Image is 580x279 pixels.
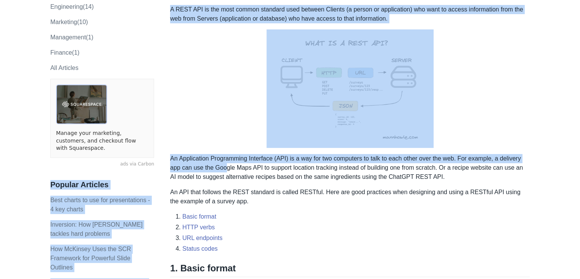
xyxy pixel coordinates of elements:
[170,188,530,206] p: An API that follows the REST standard is called RESTful. Here are good practices when designing a...
[170,263,530,277] h2: 1. Basic format
[182,245,218,252] a: Status codes
[50,3,94,10] a: engineering(14)
[56,84,107,124] img: ads via Carbon
[50,161,154,168] a: ads via Carbon
[170,154,530,182] p: An Application Programming Interface (API) is a way for two computers to talk to each other over ...
[50,221,143,237] a: Inversion: How [PERSON_NAME] tackles hard problems
[182,235,222,241] a: URL endpoints
[50,34,93,41] a: Management(1)
[267,29,434,148] img: rest-api
[50,19,88,25] a: marketing(10)
[50,197,150,212] a: Best charts to use for presentations - 4 key charts
[182,224,215,230] a: HTTP verbs
[50,65,79,71] a: All Articles
[50,49,79,56] a: Finance(1)
[56,130,148,152] a: Manage your marketing, customers, and checkout flow with Squarespace.
[50,246,131,271] a: How McKinsey Uses the SCR Framework for Powerful Slide Outlines
[170,5,530,23] p: A REST API is the most common standard used between Clients (a person or application) who want to...
[182,213,216,220] a: Basic format
[50,180,154,190] h3: Popular Articles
